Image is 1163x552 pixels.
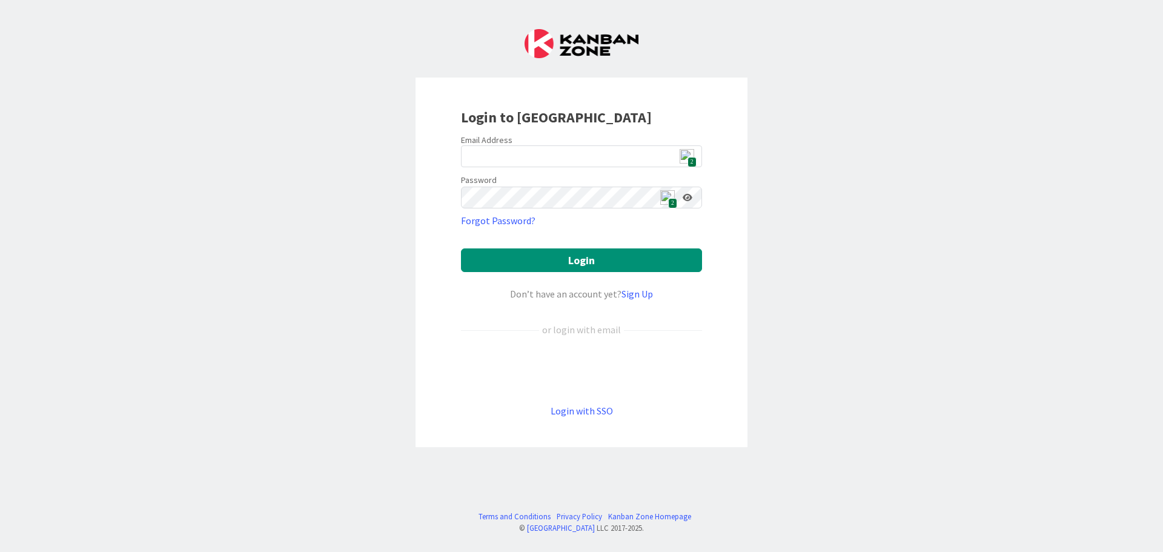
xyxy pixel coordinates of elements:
div: Don’t have an account yet? [461,287,702,301]
img: npw-badge-icon.svg [660,190,675,205]
a: Forgot Password? [461,213,535,228]
img: npw-badge-icon.svg [680,149,694,164]
button: Login [461,248,702,272]
a: [GEOGRAPHIC_DATA] [527,523,595,533]
a: Terms and Conditions [479,511,551,522]
a: Kanban Zone Homepage [608,511,691,522]
label: Password [461,174,497,187]
span: 2 [668,198,677,208]
span: 2 [688,157,697,167]
a: Sign Up [621,288,653,300]
iframe: Sign in with Google Button [455,357,708,384]
div: © LLC 2017- 2025 . [472,522,691,534]
img: Kanban Zone [525,29,638,58]
label: Email Address [461,135,512,145]
div: or login with email [539,322,624,337]
a: Login with SSO [551,405,613,417]
b: Login to [GEOGRAPHIC_DATA] [461,108,652,127]
a: Privacy Policy [557,511,602,522]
